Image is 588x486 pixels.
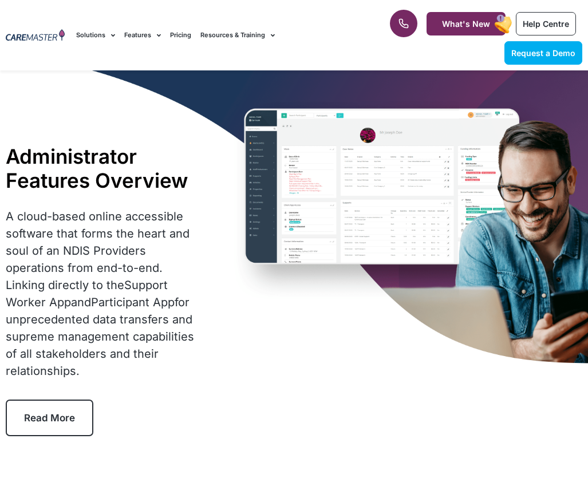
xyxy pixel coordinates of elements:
a: Resources & Training [200,16,275,54]
a: Features [124,16,161,54]
a: Read More [6,400,93,436]
a: What's New [427,12,506,35]
span: Help Centre [523,19,569,29]
span: A cloud-based online accessible software that forms the heart and soul of an NDIS Providers opera... [6,210,194,378]
img: CareMaster Logo [6,29,65,42]
a: Help Centre [516,12,576,35]
a: Pricing [170,16,191,54]
h1: Administrator Features Overview [6,144,200,192]
span: Read More [24,412,75,424]
a: Participant App [91,295,175,309]
span: What's New [442,19,490,29]
span: Request a Demo [511,48,575,58]
a: Solutions [76,16,115,54]
a: Request a Demo [504,41,582,65]
nav: Menu [76,16,374,54]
